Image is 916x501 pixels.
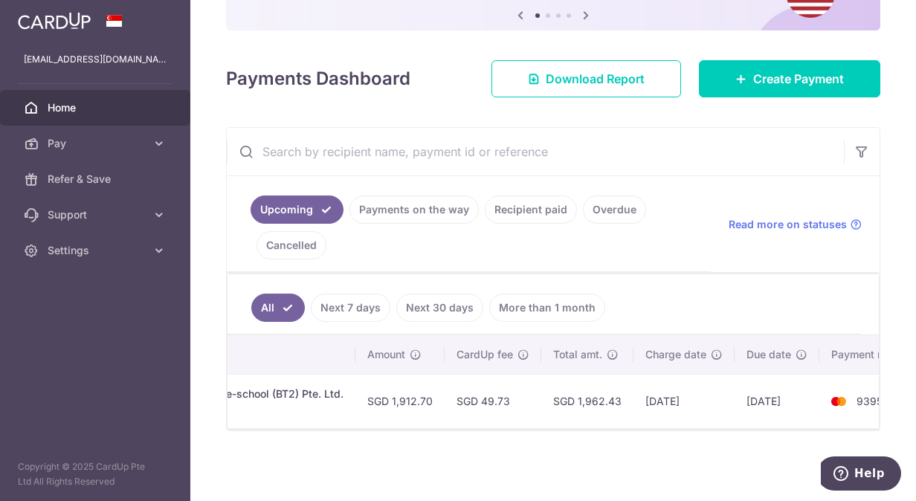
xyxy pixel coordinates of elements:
[48,243,146,258] span: Settings
[821,456,901,494] iframe: Opens a widget where you can find more information
[257,231,326,259] a: Cancelled
[24,52,167,67] p: [EMAIL_ADDRESS][DOMAIN_NAME]
[485,195,577,224] a: Recipient paid
[311,294,390,322] a: Next 7 days
[367,347,405,362] span: Amount
[729,217,847,232] span: Read more on statuses
[251,195,343,224] a: Upcoming
[445,374,541,428] td: SGD 49.73
[349,195,479,224] a: Payments on the way
[699,60,880,97] a: Create Payment
[546,70,645,88] span: Download Report
[251,294,305,322] a: All
[583,195,646,224] a: Overdue
[746,347,791,362] span: Due date
[457,347,513,362] span: CardUp fee
[645,347,706,362] span: Charge date
[226,65,410,92] h4: Payments Dashboard
[48,207,146,222] span: Support
[18,12,91,30] img: CardUp
[396,294,483,322] a: Next 30 days
[541,374,633,428] td: SGD 1,962.43
[857,395,883,407] span: 9395
[355,374,445,428] td: SGD 1,912.70
[735,374,819,428] td: [DATE]
[553,347,602,362] span: Total amt.
[491,60,681,97] a: Download Report
[633,374,735,428] td: [DATE]
[48,100,146,115] span: Home
[729,217,862,232] a: Read more on statuses
[227,128,844,175] input: Search by recipient name, payment id or reference
[48,136,146,151] span: Pay
[48,172,146,187] span: Refer & Save
[753,70,844,88] span: Create Payment
[489,294,605,322] a: More than 1 month
[824,392,854,410] img: Bank Card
